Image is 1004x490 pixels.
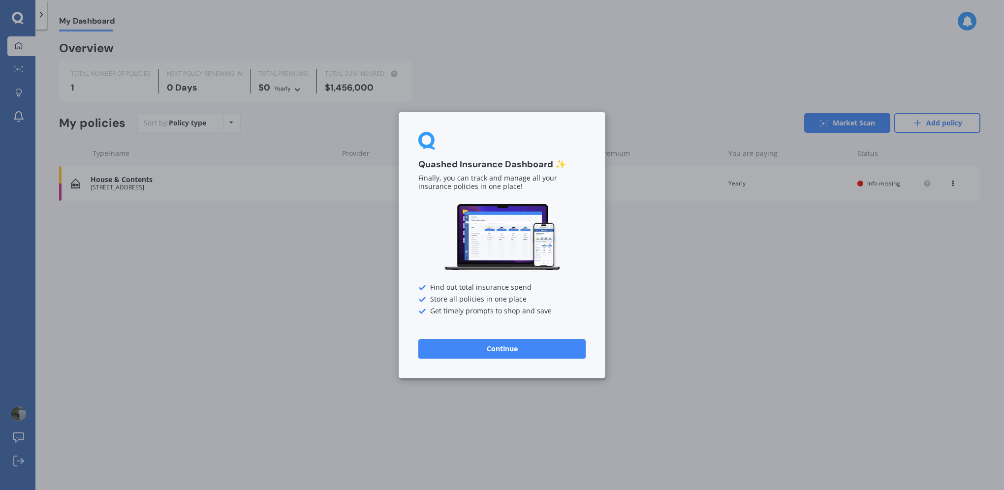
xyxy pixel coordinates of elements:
[418,307,586,315] div: Get timely prompts to shop and save
[418,295,586,303] div: Store all policies in one place
[418,159,586,170] h3: Quashed Insurance Dashboard ✨
[443,203,561,272] img: Dashboard
[418,174,586,191] p: Finally, you can track and manage all your insurance policies in one place!
[418,338,586,358] button: Continue
[418,283,586,291] div: Find out total insurance spend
